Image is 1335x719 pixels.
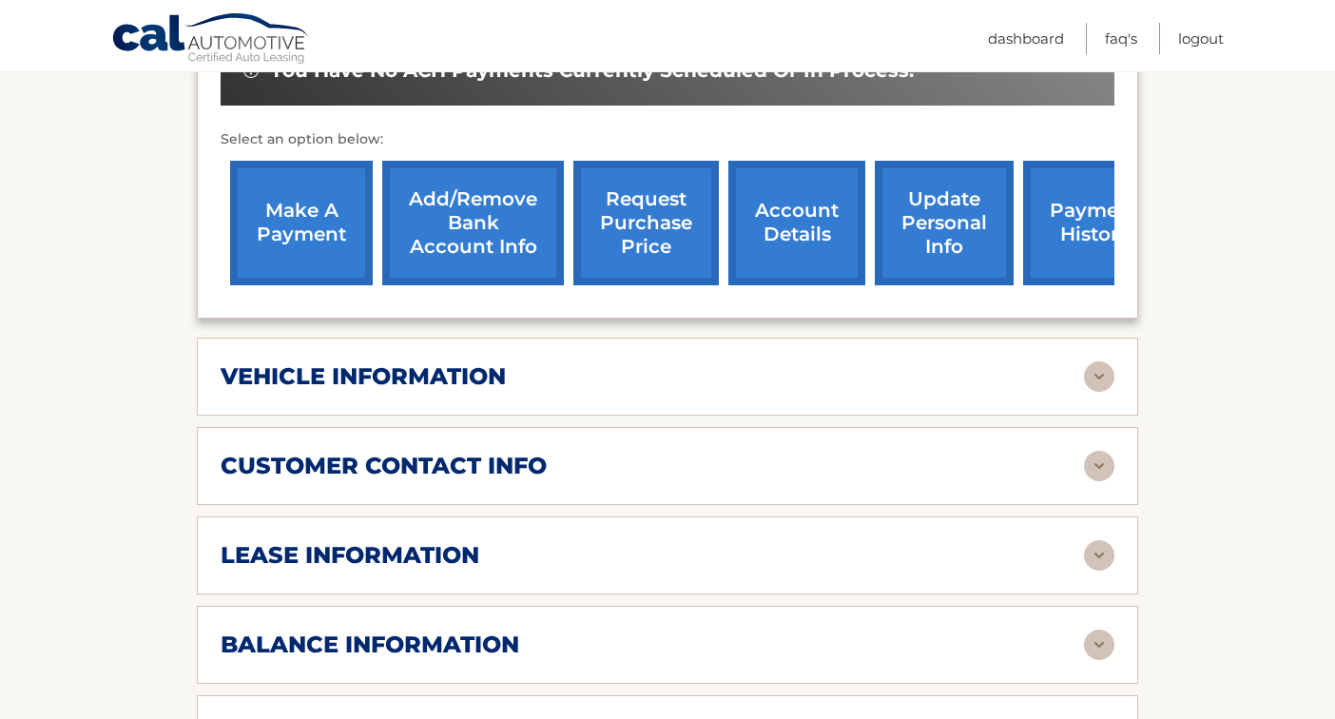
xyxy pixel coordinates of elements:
a: update personal info [875,161,1014,285]
h2: lease information [221,541,479,570]
a: Logout [1178,23,1224,54]
img: accordion-rest.svg [1084,540,1114,571]
p: Select an option below: [221,128,1114,151]
a: Add/Remove bank account info [382,161,564,285]
h2: balance information [221,631,519,659]
img: accordion-rest.svg [1084,630,1114,660]
h2: vehicle information [221,362,506,391]
a: payment history [1023,161,1166,285]
a: Cal Automotive [111,12,311,68]
img: accordion-rest.svg [1084,361,1114,392]
a: account details [728,161,865,285]
a: make a payment [230,161,373,285]
h2: customer contact info [221,452,547,480]
a: Dashboard [988,23,1064,54]
a: FAQ's [1105,23,1137,54]
a: request purchase price [573,161,719,285]
img: accordion-rest.svg [1084,451,1114,481]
